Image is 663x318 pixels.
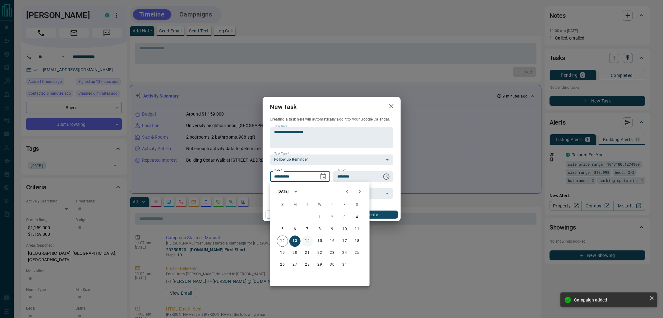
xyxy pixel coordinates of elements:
[314,235,325,247] button: 15
[327,212,338,223] button: 2
[327,199,338,211] span: Thursday
[289,247,301,259] button: 20
[289,235,301,247] button: 13
[302,247,313,259] button: 21
[302,199,313,211] span: Tuesday
[352,224,363,235] button: 11
[277,235,288,247] button: 12
[339,247,350,259] button: 24
[327,247,338,259] button: 23
[289,259,301,270] button: 27
[317,170,329,183] button: Choose date, selected date is Oct 13, 2025
[327,235,338,247] button: 16
[327,224,338,235] button: 9
[277,247,288,259] button: 19
[353,185,366,198] button: Next month
[274,152,289,156] label: Task Type
[302,259,313,270] button: 28
[341,185,353,198] button: Previous month
[277,224,288,235] button: 5
[352,212,363,223] button: 4
[339,235,350,247] button: 17
[278,189,289,194] div: [DATE]
[302,224,313,235] button: 7
[339,259,350,270] button: 31
[289,224,301,235] button: 6
[352,235,363,247] button: 18
[277,259,288,270] button: 26
[345,211,398,219] button: Create
[270,117,393,122] p: Creating a task here will automatically add it to your Google Calendar.
[274,124,287,128] label: Task Note
[327,259,338,270] button: 30
[289,199,301,211] span: Monday
[339,224,350,235] button: 10
[274,168,282,173] label: Date
[314,224,325,235] button: 8
[314,199,325,211] span: Wednesday
[277,199,288,211] span: Sunday
[314,212,325,223] button: 1
[352,199,363,211] span: Saturday
[265,211,318,219] button: Cancel
[263,97,304,117] h2: New Task
[339,212,350,223] button: 3
[352,247,363,259] button: 25
[338,168,346,173] label: Time
[574,297,647,302] div: Campaign added
[314,259,325,270] button: 29
[314,247,325,259] button: 22
[339,199,350,211] span: Friday
[380,170,393,183] button: Choose time, selected time is 6:00 AM
[302,235,313,247] button: 14
[270,154,393,165] div: Follow up Reminder
[291,186,301,197] button: calendar view is open, switch to year view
